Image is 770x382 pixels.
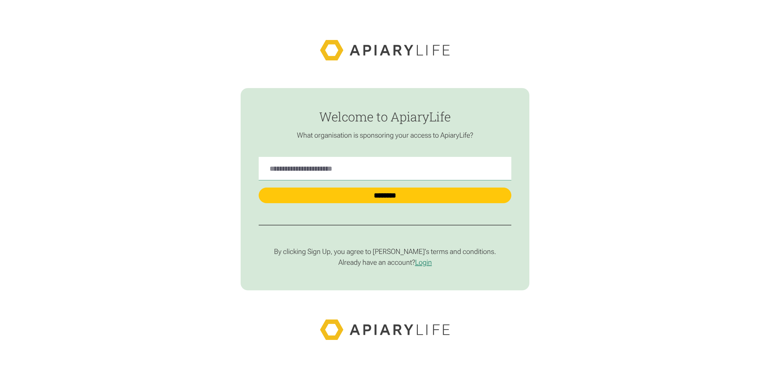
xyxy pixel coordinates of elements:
form: find-employer [241,88,529,290]
p: What organisation is sponsoring your access to ApiaryLife? [259,131,511,140]
p: By clicking Sign Up, you agree to [PERSON_NAME]’s terms and conditions. [259,247,511,256]
p: Already have an account? [259,258,511,267]
a: Login [415,258,432,267]
h1: Welcome to ApiaryLife [259,110,511,124]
